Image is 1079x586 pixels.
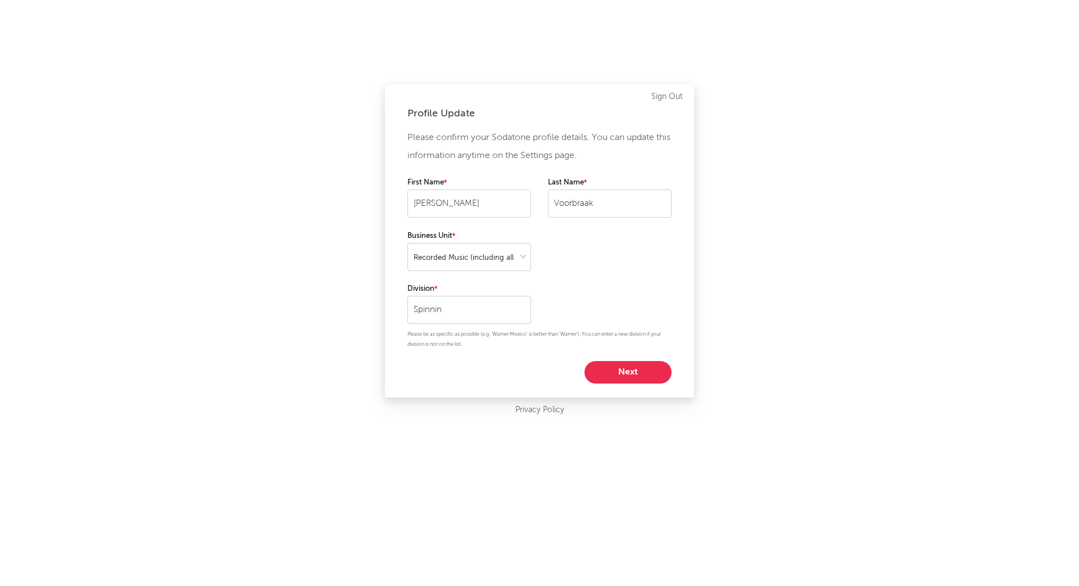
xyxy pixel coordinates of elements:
[407,190,531,218] input: Your first name
[407,129,672,165] p: Please confirm your Sodatone profile details. You can update this information anytime on the Sett...
[548,190,672,218] input: Your last name
[515,403,564,417] a: Privacy Policy
[651,90,683,103] a: Sign Out
[407,296,531,324] input: Your division
[407,229,531,243] label: Business Unit
[548,176,672,190] label: Last Name
[584,361,672,384] button: Next
[407,282,531,296] label: Division
[407,176,531,190] label: First Name
[407,330,672,350] p: Please be as specific as possible (e.g. 'Warner Mexico' is better than 'Warner'). You can enter a...
[407,107,672,120] div: Profile Update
